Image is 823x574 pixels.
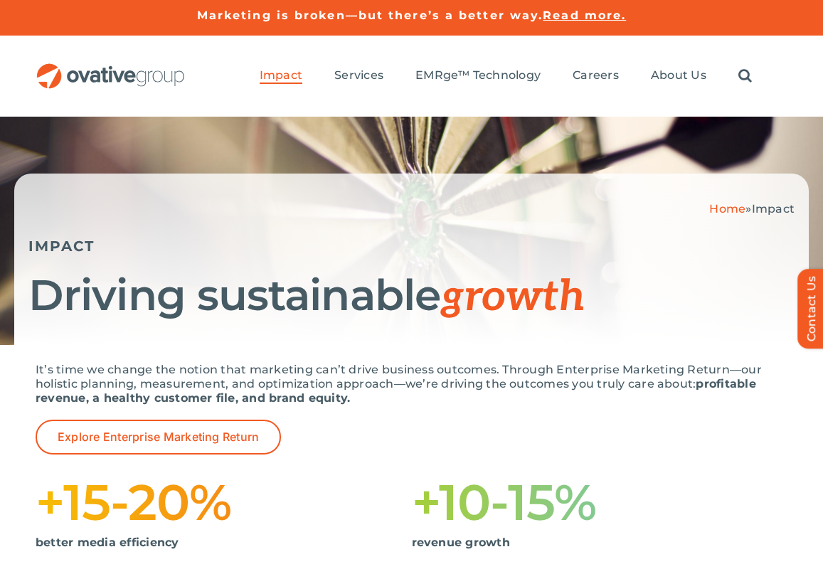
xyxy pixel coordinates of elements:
[36,479,412,525] h1: +15-20%
[36,62,186,75] a: OG_Full_horizontal_RGB
[28,272,795,320] h1: Driving sustainable
[651,68,706,83] span: About Us
[573,68,619,84] a: Careers
[260,68,302,83] span: Impact
[651,68,706,84] a: About Us
[412,536,510,549] strong: revenue growth
[36,363,787,405] p: It’s time we change the notion that marketing can’t drive business outcomes. Through Enterprise M...
[573,68,619,83] span: Careers
[260,68,302,84] a: Impact
[334,68,383,83] span: Services
[412,479,788,525] h1: +10-15%
[260,53,752,99] nav: Menu
[415,68,541,84] a: EMRge™ Technology
[543,9,626,22] a: Read more.
[752,202,795,216] span: Impact
[709,202,745,216] a: Home
[738,68,752,84] a: Search
[197,9,543,22] a: Marketing is broken—but there’s a better way.
[36,377,756,405] strong: profitable revenue, a healthy customer file, and brand equity.
[28,238,795,255] h5: IMPACT
[334,68,383,84] a: Services
[709,202,795,216] span: »
[58,430,259,444] span: Explore Enterprise Marketing Return
[36,536,179,549] strong: better media efficiency
[36,420,281,455] a: Explore Enterprise Marketing Return
[415,68,541,83] span: EMRge™ Technology
[440,272,585,323] span: growth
